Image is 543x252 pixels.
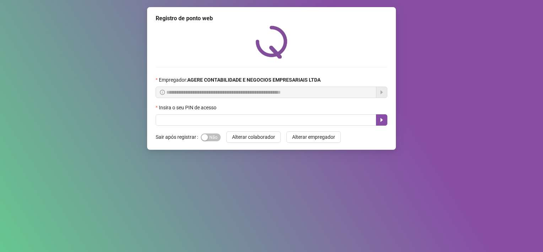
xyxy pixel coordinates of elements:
[156,131,201,143] label: Sair após registrar
[292,133,335,141] span: Alterar empregador
[159,76,321,84] span: Empregador :
[156,14,387,23] div: Registro de ponto web
[379,117,385,123] span: caret-right
[187,77,321,83] strong: AGERE CONTABILIDADE E NEGOCIOS EMPRESARIAIS LTDA
[232,133,275,141] span: Alterar colaborador
[286,131,341,143] button: Alterar empregador
[256,26,287,59] img: QRPoint
[226,131,281,143] button: Alterar colaborador
[156,104,221,111] label: Insira o seu PIN de acesso
[160,90,165,95] span: info-circle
